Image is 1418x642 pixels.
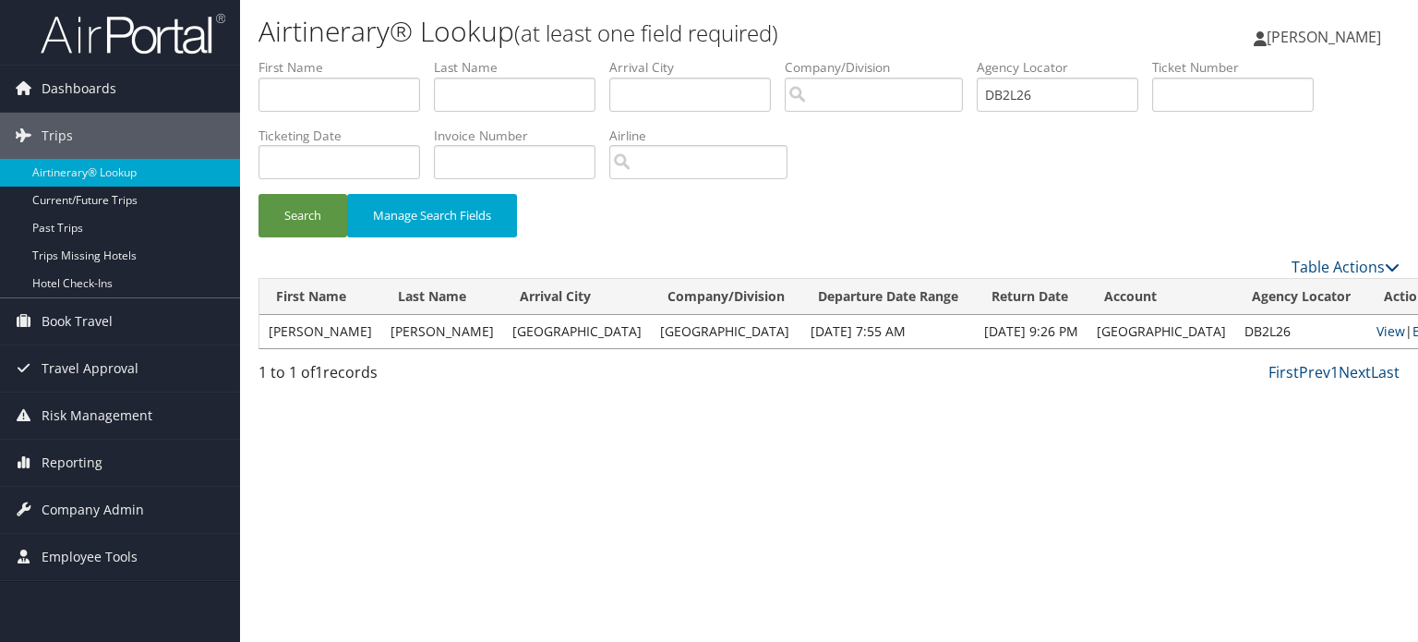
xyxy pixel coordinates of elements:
[1088,279,1235,315] th: Account: activate to sort column ascending
[1088,315,1235,348] td: [GEOGRAPHIC_DATA]
[258,12,1019,51] h1: Airtinerary® Lookup
[1339,362,1371,382] a: Next
[381,279,503,315] th: Last Name: activate to sort column ascending
[347,194,517,237] button: Manage Search Fields
[42,345,138,392] span: Travel Approval
[42,393,152,439] span: Risk Management
[42,440,102,486] span: Reporting
[977,58,1152,77] label: Agency Locator
[609,58,785,77] label: Arrival City
[1376,322,1405,340] a: View
[785,58,977,77] label: Company/Division
[258,127,434,145] label: Ticketing Date
[975,279,1088,315] th: Return Date: activate to sort column ascending
[514,18,778,48] small: (at least one field required)
[651,315,801,348] td: [GEOGRAPHIC_DATA]
[1292,257,1400,277] a: Table Actions
[975,315,1088,348] td: [DATE] 9:26 PM
[259,315,381,348] td: [PERSON_NAME]
[434,127,609,145] label: Invoice Number
[42,298,113,345] span: Book Travel
[503,279,651,315] th: Arrival City: activate to sort column ascending
[41,12,225,55] img: airportal-logo.png
[42,66,116,112] span: Dashboards
[258,58,434,77] label: First Name
[434,58,609,77] label: Last Name
[258,194,347,237] button: Search
[801,279,975,315] th: Departure Date Range: activate to sort column ascending
[42,113,73,159] span: Trips
[1268,362,1299,382] a: First
[609,127,801,145] label: Airline
[1152,58,1328,77] label: Ticket Number
[42,534,138,580] span: Employee Tools
[1235,315,1367,348] td: DB2L26
[258,361,523,393] div: 1 to 1 of records
[1299,362,1330,382] a: Prev
[259,279,381,315] th: First Name: activate to sort column descending
[651,279,801,315] th: Company/Division
[381,315,503,348] td: [PERSON_NAME]
[801,315,975,348] td: [DATE] 7:55 AM
[1267,27,1381,47] span: [PERSON_NAME]
[503,315,651,348] td: [GEOGRAPHIC_DATA]
[1330,362,1339,382] a: 1
[315,362,323,382] span: 1
[42,487,144,533] span: Company Admin
[1235,279,1367,315] th: Agency Locator: activate to sort column ascending
[1371,362,1400,382] a: Last
[1254,9,1400,65] a: [PERSON_NAME]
